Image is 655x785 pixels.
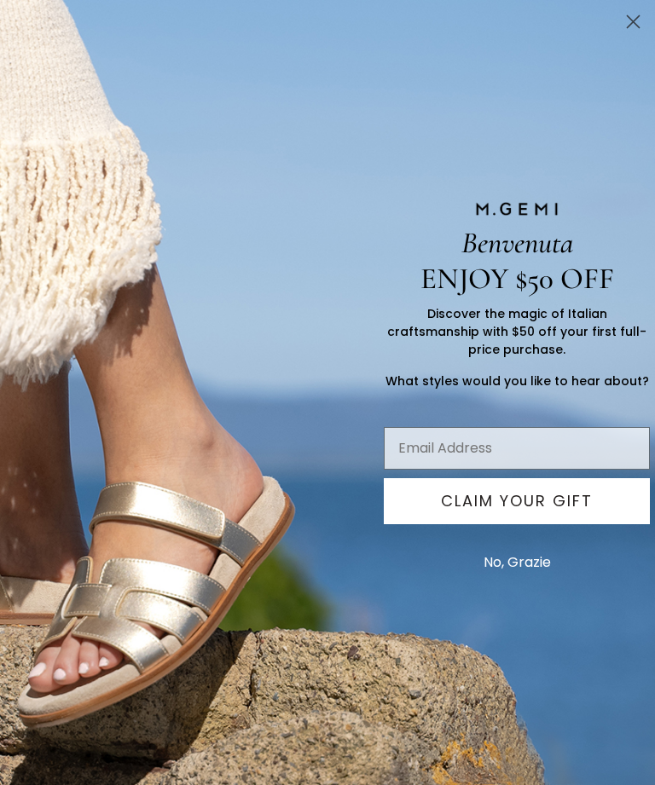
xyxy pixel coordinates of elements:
[384,478,650,524] button: CLAIM YOUR GIFT
[474,201,559,216] img: M.GEMI
[618,7,648,37] button: Close dialog
[387,305,646,358] span: Discover the magic of Italian craftsmanship with $50 off your first full-price purchase.
[420,261,614,297] span: ENJOY $50 OFF
[475,541,559,584] button: No, Grazie
[385,372,649,390] span: What styles would you like to hear about?
[384,427,650,470] input: Email Address
[461,225,573,261] span: Benvenuta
